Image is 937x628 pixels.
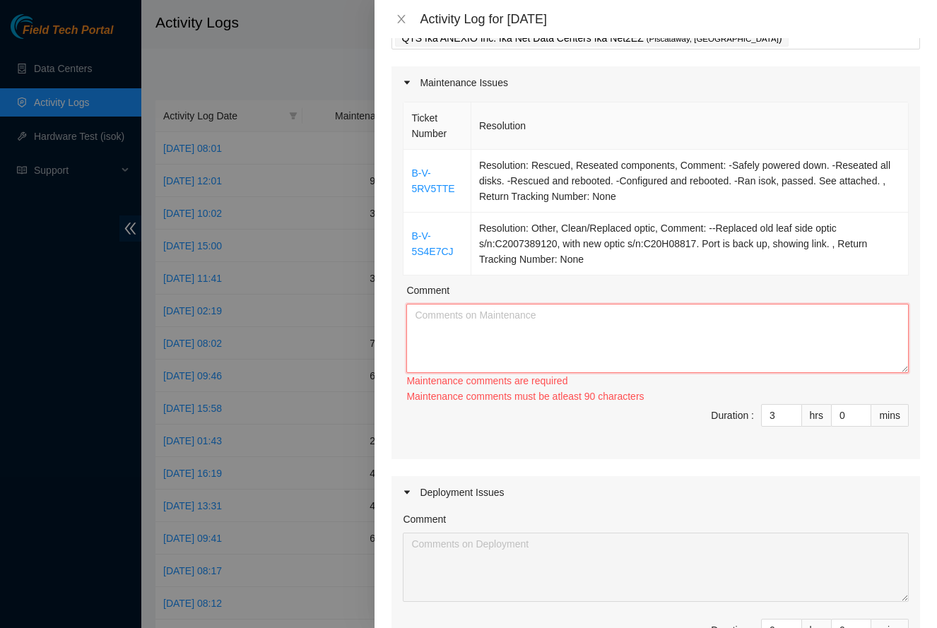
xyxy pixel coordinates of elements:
div: Maintenance Issues [391,66,920,99]
span: up [859,407,868,415]
div: Maintenance comments are required [406,373,909,389]
span: up [790,407,798,415]
a: B-V-5RV5TTE [411,167,454,194]
textarea: Comment [406,304,909,373]
div: Maintenance comments must be atleast 90 characters [406,389,909,404]
span: caret-right [403,78,411,87]
span: Increase Value [786,405,801,415]
td: Resolution: Rescued, Reseated components, Comment: -Safely powered down. -Reseated all disks. -Re... [471,150,909,213]
span: down [790,417,798,425]
div: Duration : [711,408,754,423]
span: caret-right [403,488,411,497]
p: QTS fka ANEXIO Inc. fka Net Data Centers fka Net2EZ ) [401,30,782,47]
span: Decrease Value [855,415,871,426]
label: Comment [403,511,446,527]
div: Activity Log for [DATE] [420,11,920,27]
button: Close [391,13,411,26]
span: down [859,417,868,425]
label: Comment [406,283,449,298]
span: Increase Value [855,405,871,415]
span: ( Piscataway, [GEOGRAPHIC_DATA] [647,35,779,43]
span: Decrease Value [786,415,801,426]
th: Resolution [471,102,909,150]
div: mins [871,404,909,427]
div: Deployment Issues [391,476,920,509]
div: hrs [802,404,832,427]
td: Resolution: Other, Clean/Replaced optic, Comment: --Replaced old leaf side optic s/n:C2007389120,... [471,213,909,276]
span: close [396,13,407,25]
textarea: Comment [403,533,909,602]
a: B-V-5S4E7CJ [411,230,453,257]
th: Ticket Number [403,102,471,150]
